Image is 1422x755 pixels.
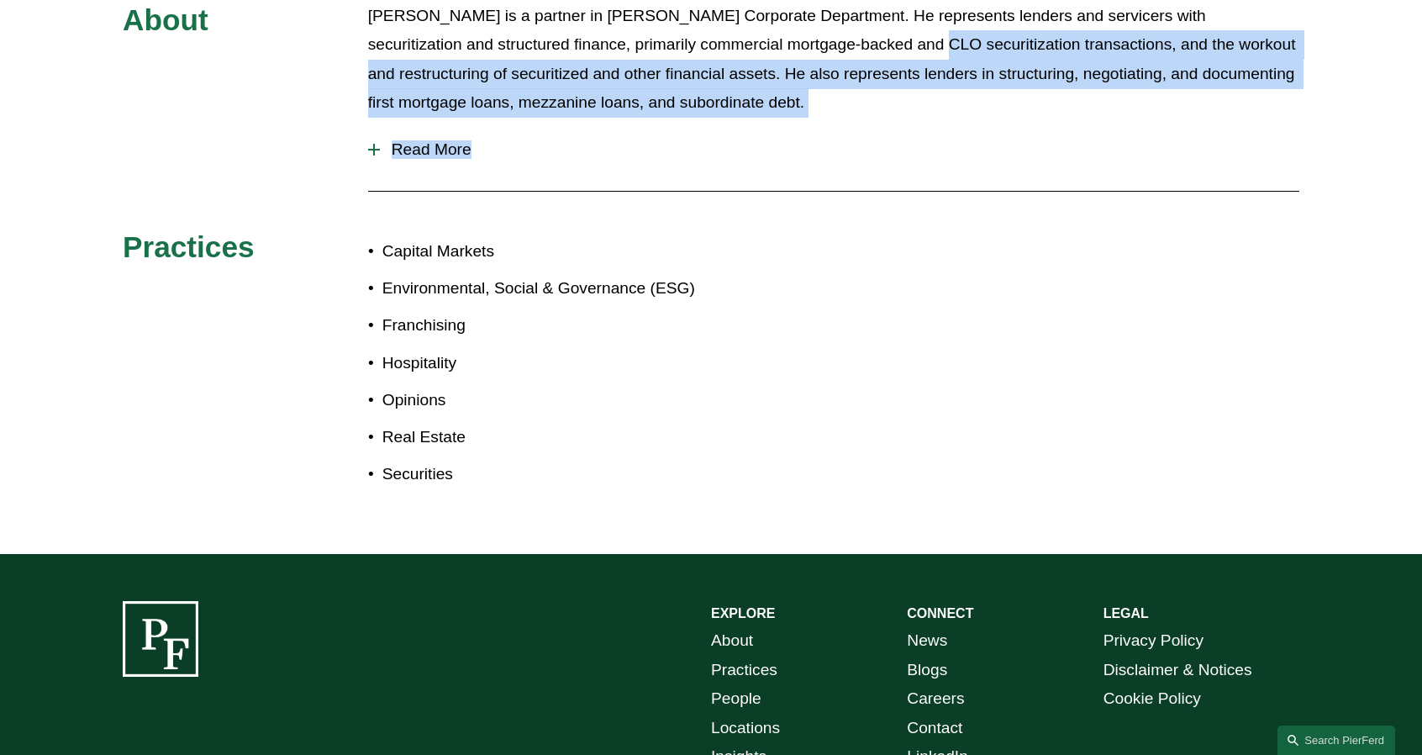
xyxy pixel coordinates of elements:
[711,656,777,685] a: Practices
[382,423,711,452] p: Real Estate
[382,311,711,341] p: Franchising
[907,626,947,656] a: News
[123,3,208,36] span: About
[907,684,964,714] a: Careers
[382,274,711,304] p: Environmental, Social & Governance (ESG)
[907,656,947,685] a: Blogs
[1103,606,1149,620] strong: LEGAL
[382,386,711,415] p: Opinions
[711,626,753,656] a: About
[382,237,711,267] p: Capital Markets
[368,128,1299,172] button: Read More
[123,230,255,263] span: Practices
[711,606,775,620] strong: EXPLORE
[1103,684,1201,714] a: Cookie Policy
[711,684,761,714] a: People
[1277,726,1395,755] a: Search this site
[907,714,962,743] a: Contact
[382,349,711,378] p: Hospitality
[907,606,973,620] strong: CONNECT
[368,2,1299,118] p: [PERSON_NAME] is a partner in [PERSON_NAME] Corporate Department. He represents lenders and servi...
[1103,656,1252,685] a: Disclaimer & Notices
[382,460,711,489] p: Securities
[380,140,1299,159] span: Read More
[1103,626,1203,656] a: Privacy Policy
[711,714,780,743] a: Locations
